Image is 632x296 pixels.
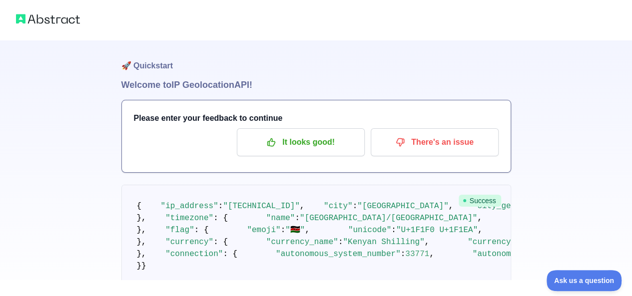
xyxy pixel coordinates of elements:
[378,134,491,151] p: There's an issue
[266,214,295,223] span: "name"
[353,202,358,211] span: :
[266,238,338,247] span: "currency_name"
[468,238,540,247] span: "currency_code"
[165,250,223,259] span: "connection"
[391,226,396,235] span: :
[213,238,228,247] span: : {
[425,238,430,247] span: ,
[121,78,511,92] h1: Welcome to IP Geolocation API!
[300,202,305,211] span: ,
[401,250,406,259] span: :
[459,195,501,207] span: Success
[165,238,213,247] span: "currency"
[16,12,80,26] img: Abstract logo
[134,112,499,124] h3: Please enter your feedback to continue
[477,214,482,223] span: ,
[429,250,434,259] span: ,
[343,238,424,247] span: "Kenyan Shilling"
[281,226,286,235] span: :
[295,214,300,223] span: :
[449,202,454,211] span: ,
[285,226,305,235] span: "🇰🇪"
[223,202,300,211] span: "[TECHNICAL_ID]"
[194,226,209,235] span: : {
[276,250,401,259] span: "autonomous_system_number"
[300,214,477,223] span: "[GEOGRAPHIC_DATA]/[GEOGRAPHIC_DATA]"
[244,134,357,151] p: It looks good!
[324,202,353,211] span: "city"
[357,202,448,211] span: "[GEOGRAPHIC_DATA]"
[371,128,499,156] button: There's an issue
[396,226,478,235] span: "U+1F1F0 U+1F1EA"
[478,226,483,235] span: ,
[237,128,365,156] button: It looks good!
[137,202,142,211] span: {
[348,226,391,235] span: "unicode"
[305,226,310,235] span: ,
[405,250,429,259] span: 33771
[547,270,622,291] iframe: Toggle Customer Support
[338,238,343,247] span: :
[165,226,194,235] span: "flag"
[213,214,228,223] span: : {
[223,250,237,259] span: : {
[218,202,223,211] span: :
[165,214,213,223] span: "timezone"
[161,202,218,211] span: "ip_address"
[121,40,511,78] h1: 🚀 Quickstart
[247,226,280,235] span: "emoji"
[473,250,626,259] span: "autonomous_system_organization"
